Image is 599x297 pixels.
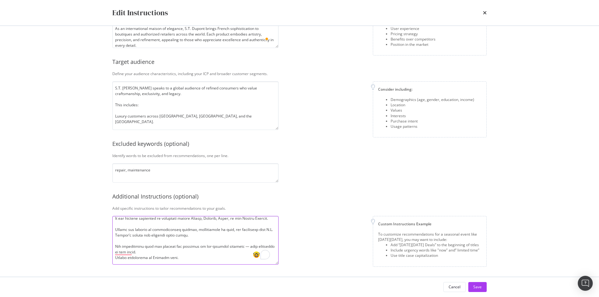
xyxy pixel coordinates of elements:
[483,7,487,18] div: times
[449,284,460,290] div: Cancel
[391,36,436,42] div: Benefits over competitors
[112,7,168,18] div: Edit Instructions
[112,216,279,265] textarea: To enrich screen reader interactions, please activate Accessibility in Grammarly extension settings
[112,140,487,148] div: Excluded keywords (optional)
[391,242,481,247] div: Add “[DATE][DATE] Deals” to the beginning of titles
[468,282,487,292] button: Save
[391,26,436,31] div: User experience
[391,113,474,118] div: Interests
[391,118,474,124] div: Purchase intent
[391,97,474,102] div: Demographics (age, gender, education, income)
[112,193,487,201] div: Additional Instructions (optional)
[391,108,474,113] div: Values
[378,221,481,227] div: Custom Instructions Example
[473,284,482,290] div: Save
[112,153,487,158] div: Identify words to be excluded from recommendations, one per line.
[391,253,481,258] div: Use title case capitalization
[378,87,481,92] div: Consider including:
[578,276,593,291] div: Open Intercom Messenger
[112,81,279,130] textarea: S.T. [PERSON_NAME] speaks to a global audience of refined consumers who value craftsmanship, excl...
[391,247,481,253] div: Include urgency words like "now" and” limited time”
[112,206,487,211] div: Add specific instructions to tailor recommendations to your goals.
[391,102,474,108] div: Location
[112,71,487,76] div: Define your audience characteristics, including your ICP and broader customer segments.
[443,282,466,292] button: Cancel
[391,31,436,36] div: Pricing strategy
[378,232,481,242] div: To customize recommendations for a seasonal event like [DATE][DATE], you may want to include:
[391,124,474,129] div: Usage patterns
[112,58,487,66] div: Target audience
[391,42,436,47] div: Position in the market
[112,163,279,183] textarea: repair, maintenance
